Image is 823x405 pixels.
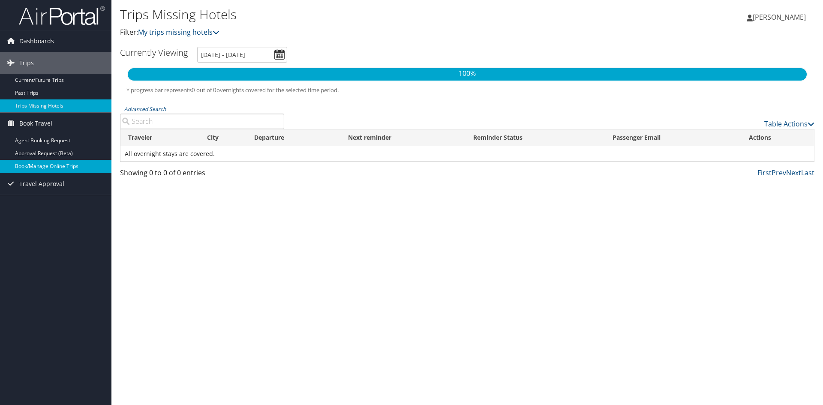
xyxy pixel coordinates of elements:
img: airportal-logo.png [19,6,105,26]
span: Trips [19,52,34,74]
td: All overnight stays are covered. [120,146,814,162]
div: Showing 0 to 0 of 0 entries [120,168,284,182]
span: Book Travel [19,113,52,134]
th: Departure: activate to sort column descending [246,129,340,146]
a: My trips missing hotels [138,27,219,37]
a: Advanced Search [124,105,166,113]
input: Advanced Search [120,114,284,129]
span: Dashboards [19,30,54,52]
input: [DATE] - [DATE] [197,47,287,63]
p: 100% [128,68,807,79]
h3: Currently Viewing [120,47,188,58]
th: Reminder Status [466,129,605,146]
p: Filter: [120,27,583,38]
a: First [757,168,772,177]
h1: Trips Missing Hotels [120,6,583,24]
th: City: activate to sort column ascending [199,129,246,146]
span: 0 out of 0 [192,86,216,94]
a: [PERSON_NAME] [747,4,814,30]
h5: * progress bar represents overnights covered for the selected time period. [126,86,808,94]
a: Table Actions [764,119,814,129]
a: Last [801,168,814,177]
th: Passenger Email: activate to sort column ascending [605,129,741,146]
th: Actions [741,129,814,146]
span: Travel Approval [19,173,64,195]
th: Next reminder [340,129,466,146]
a: Next [786,168,801,177]
span: [PERSON_NAME] [753,12,806,22]
a: Prev [772,168,786,177]
th: Traveler: activate to sort column ascending [120,129,199,146]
